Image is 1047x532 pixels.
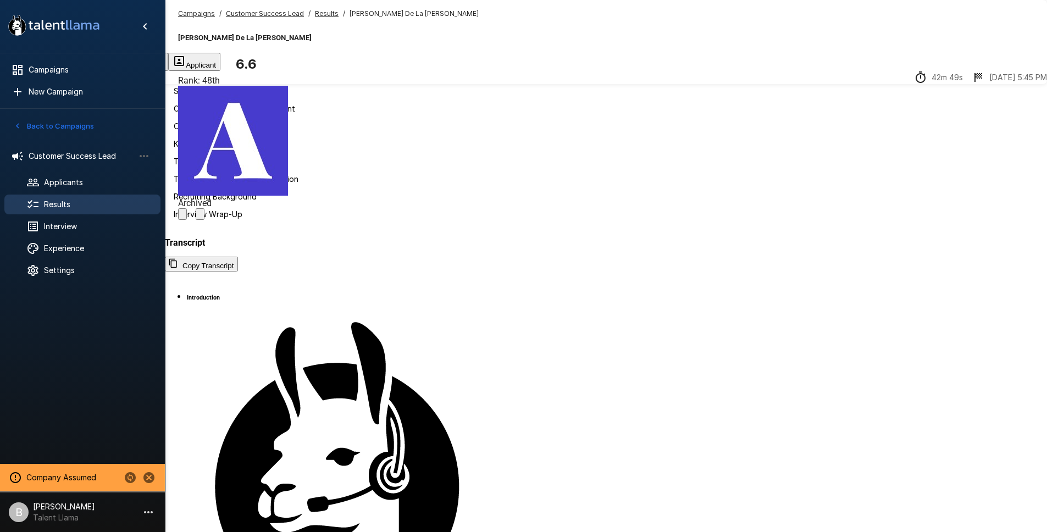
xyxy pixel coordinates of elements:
button: Copy transcript [165,257,238,271]
div: View profile in Ashby [178,86,312,208]
button: Change Stage [196,208,204,220]
h6: Introduction [187,294,220,301]
span: Customer feedback management [174,104,295,113]
p: [DATE] 5:45 PM [989,72,1047,83]
span: Recruiting Background [174,192,257,201]
span: Onboarding process design [174,121,275,131]
div: Support ticket triage [165,84,1047,99]
u: Results [315,9,339,18]
span: Support ticket triage [174,86,251,96]
p: 42m 49s [932,72,963,83]
span: Technical communication [174,157,265,166]
img: ashbyhq_logo.jpeg [178,86,288,196]
b: Transcript [165,237,205,248]
div: Onboarding process design [165,119,1047,134]
div: Technical documentation creation [165,171,1047,187]
button: Applicant [168,53,220,71]
span: Interview Wrap-Up [174,209,242,219]
span: / [343,8,345,19]
span: [PERSON_NAME] De La [PERSON_NAME] [350,8,479,19]
div: The time between starting and completing the interview [914,71,963,84]
span: Knowledge bases [174,139,238,148]
span: / [308,8,311,19]
div: Technical communication [165,154,1047,169]
u: Campaigns [178,9,215,18]
span: / [219,8,221,19]
b: [PERSON_NAME] De La [PERSON_NAME] [178,34,312,42]
span: Technical documentation creation [174,174,298,184]
u: Customer Success Lead [226,9,304,18]
div: Interview Wrap-Up [165,207,1047,222]
div: Recruiting Background [165,189,1047,204]
div: The date and time when the interview was completed [972,71,1047,84]
div: Customer feedback management [165,101,1047,117]
div: Knowledge bases [165,136,1047,152]
button: Archive Applicant [178,208,187,220]
span: Archived [178,198,212,208]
